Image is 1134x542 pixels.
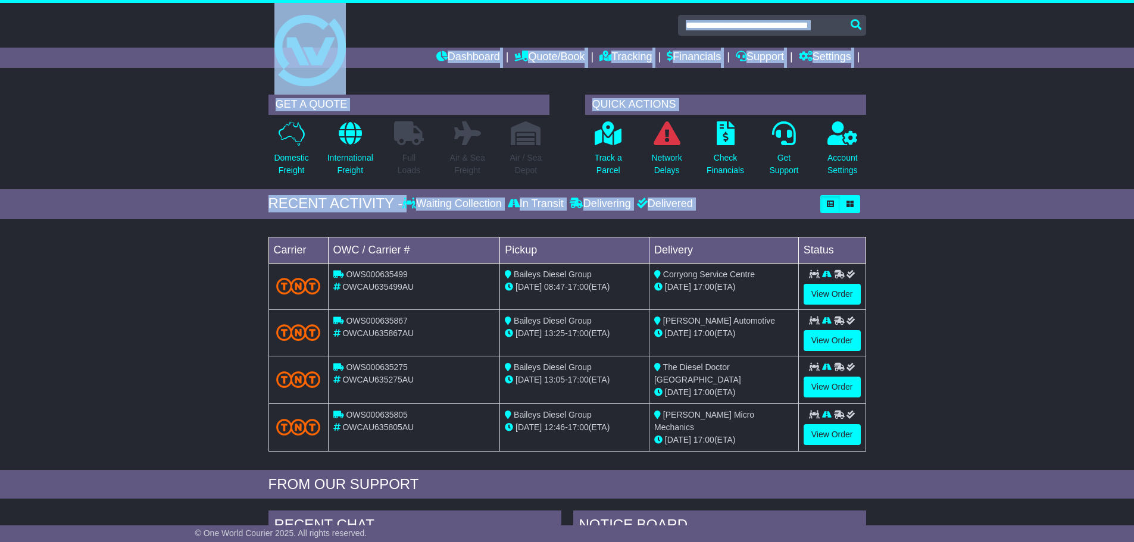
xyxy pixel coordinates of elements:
span: Baileys Diesel Group [514,362,592,372]
span: OWCAU635499AU [342,282,414,292]
span: OWCAU635805AU [342,422,414,432]
span: OWS000635867 [346,316,408,325]
img: TNT_Domestic.png [276,324,321,340]
a: Financials [667,48,721,68]
div: QUICK ACTIONS [585,95,866,115]
span: 13:25 [544,328,565,338]
a: Track aParcel [594,121,623,183]
div: - (ETA) [505,281,644,293]
td: Pickup [500,237,649,263]
div: RECENT ACTIVITY - [268,195,403,212]
div: GET A QUOTE [268,95,549,115]
span: [PERSON_NAME] Micro Mechanics [654,410,754,432]
p: Track a Parcel [595,152,622,177]
div: - (ETA) [505,374,644,386]
a: View Order [804,284,861,305]
span: OWS000635275 [346,362,408,372]
span: The Diesel Doctor [GEOGRAPHIC_DATA] [654,362,741,384]
img: TNT_Domestic.png [276,278,321,294]
div: FROM OUR SUPPORT [268,476,866,493]
span: 13:05 [544,375,565,384]
p: Get Support [769,152,798,177]
p: Full Loads [394,152,424,177]
a: GetSupport [769,121,799,183]
span: OWS000635805 [346,410,408,419]
div: (ETA) [654,281,794,293]
p: Network Delays [651,152,682,177]
span: [DATE] [516,422,542,432]
a: DomesticFreight [273,121,309,183]
div: - (ETA) [505,327,644,340]
td: Carrier [268,237,328,263]
p: Domestic Freight [274,152,308,177]
span: [DATE] [665,387,691,397]
span: [DATE] [516,282,542,292]
span: OWCAU635275AU [342,375,414,384]
span: 17:00 [568,328,589,338]
span: Baileys Diesel Group [514,270,592,279]
p: Check Financials [707,152,744,177]
span: Baileys Diesel Group [514,410,592,419]
td: Status [798,237,866,263]
span: 12:46 [544,422,565,432]
span: Baileys Diesel Group [514,316,592,325]
a: CheckFinancials [706,121,745,183]
span: 08:47 [544,282,565,292]
span: 17:00 [693,387,714,397]
div: In Transit [505,198,567,211]
span: [DATE] [665,328,691,338]
span: [DATE] [516,375,542,384]
p: Account Settings [827,152,858,177]
td: Delivery [649,237,798,263]
div: (ETA) [654,327,794,340]
span: [DATE] [516,328,542,338]
span: [DATE] [665,435,691,444]
span: 17:00 [693,328,714,338]
p: Air / Sea Depot [510,152,542,177]
div: Waiting Collection [402,198,504,211]
span: Corryong Service Centre [663,270,755,279]
span: [DATE] [665,282,691,292]
span: 17:00 [568,282,589,292]
a: View Order [804,330,861,351]
span: 17:00 [568,422,589,432]
span: 17:00 [693,282,714,292]
div: (ETA) [654,434,794,446]
p: International Freight [327,152,373,177]
span: © One World Courier 2025. All rights reserved. [195,528,367,538]
a: Quote/Book [514,48,585,68]
td: OWC / Carrier # [328,237,500,263]
a: Settings [799,48,851,68]
p: Air & Sea Freight [450,152,485,177]
img: TNT_Domestic.png [276,419,321,435]
a: View Order [804,424,861,445]
div: Delivering [567,198,634,211]
div: Delivered [634,198,693,211]
div: - (ETA) [505,421,644,434]
a: Tracking [599,48,652,68]
span: 17:00 [568,375,589,384]
a: Support [736,48,784,68]
img: TNT_Domestic.png [276,371,321,387]
a: Dashboard [436,48,500,68]
div: (ETA) [654,386,794,399]
a: AccountSettings [827,121,858,183]
span: OWCAU635867AU [342,328,414,338]
a: InternationalFreight [327,121,374,183]
span: OWS000635499 [346,270,408,279]
a: NetworkDelays [651,121,682,183]
span: [PERSON_NAME] Automotive [663,316,775,325]
a: View Order [804,377,861,397]
span: 17:00 [693,435,714,444]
